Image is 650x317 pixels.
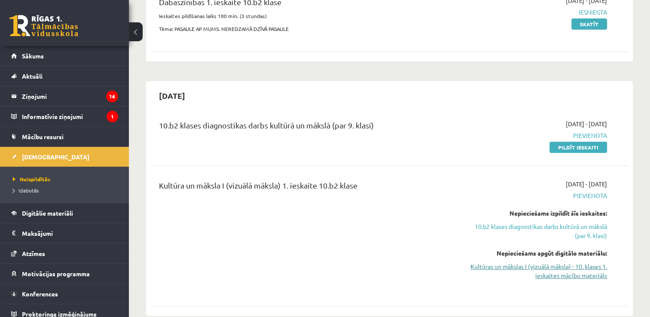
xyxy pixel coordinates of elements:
span: [DEMOGRAPHIC_DATA] [22,153,89,161]
div: 10.b2 klases diagnostikas darbs kultūrā un mākslā (par 9. klasi) [159,119,453,135]
div: Kultūra un māksla I (vizuālā māksla) 1. ieskaite 10.b2 klase [159,180,453,195]
span: Konferences [22,290,58,298]
a: Motivācijas programma [11,264,118,283]
i: 1 [107,111,118,122]
a: Mācību resursi [11,127,118,146]
span: [DATE] - [DATE] [566,180,607,189]
a: Konferences [11,284,118,304]
span: Sākums [22,52,44,60]
a: Maksājumi [11,223,118,243]
span: Motivācijas programma [22,270,90,277]
span: Iesniegta [466,8,607,17]
a: Sākums [11,46,118,66]
span: Pievienota [466,131,607,140]
a: 10.b2 klases diagnostikas darbs kultūrā un mākslā (par 9. klasi) [466,222,607,240]
h2: [DATE] [150,85,194,106]
a: Aktuāli [11,66,118,86]
i: 16 [106,91,118,102]
a: Ziņojumi16 [11,86,118,106]
div: Nepieciešams apgūt digitālo materiālu: [466,249,607,258]
a: [DEMOGRAPHIC_DATA] [11,147,118,167]
span: Neizpildītās [13,176,50,183]
legend: Informatīvie ziņojumi [22,107,118,126]
p: Ieskaites pildīšanas laiks 180 min. (3 stundas) [159,12,453,20]
span: Aktuāli [22,72,43,80]
span: Izlabotās [13,187,39,194]
legend: Ziņojumi [22,86,118,106]
a: Kultūras un mākslas I (vizuālā māksla) - 10. klases 1. ieskaites mācību materiāls [466,262,607,280]
a: Izlabotās [13,186,120,194]
a: Atzīmes [11,244,118,263]
legend: Maksājumi [22,223,118,243]
span: Atzīmes [22,250,45,257]
span: Mācību resursi [22,133,64,140]
a: Rīgas 1. Tālmācības vidusskola [9,15,78,37]
p: Tēma: PASAULE AP MUMS. NEREDZAMĀ DZĪVĀ PASAULE [159,25,453,33]
a: Pildīt ieskaiti [549,142,607,153]
span: [DATE] - [DATE] [566,119,607,128]
a: Skatīt [571,18,607,30]
a: Informatīvie ziņojumi1 [11,107,118,126]
div: Nepieciešams izpildīt šīs ieskaites: [466,209,607,218]
span: Digitālie materiāli [22,209,73,217]
a: Neizpildītās [13,175,120,183]
span: Pievienota [466,191,607,200]
a: Digitālie materiāli [11,203,118,223]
